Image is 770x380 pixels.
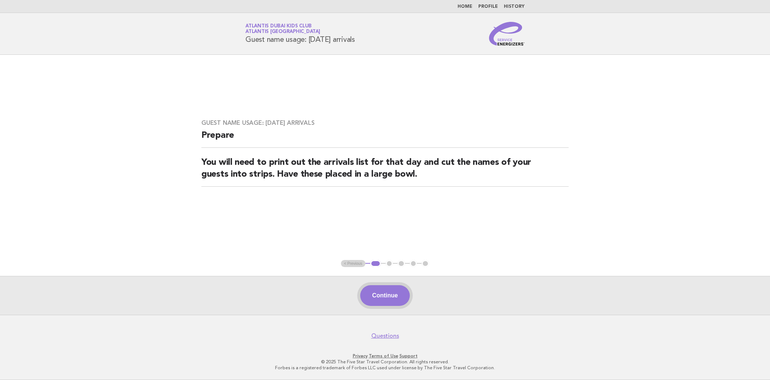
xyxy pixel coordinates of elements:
[201,119,569,127] h3: Guest name usage: [DATE] arrivals
[371,332,399,340] a: Questions
[158,353,612,359] p: · ·
[489,22,525,46] img: Service Energizers
[201,157,569,187] h2: You will need to print out the arrivals list for that day and cut the names of your guests into s...
[158,365,612,371] p: Forbes is a registered trademark of Forbes LLC used under license by The Five Star Travel Corpora...
[158,359,612,365] p: © 2025 The Five Star Travel Corporation. All rights reserved.
[245,24,355,43] h1: Guest name usage: [DATE] arrivals
[201,130,569,148] h2: Prepare
[399,353,418,359] a: Support
[245,30,320,34] span: Atlantis [GEOGRAPHIC_DATA]
[369,353,398,359] a: Terms of Use
[478,4,498,9] a: Profile
[353,353,368,359] a: Privacy
[504,4,525,9] a: History
[370,260,381,267] button: 1
[458,4,472,9] a: Home
[360,285,409,306] button: Continue
[245,24,320,34] a: Atlantis Dubai Kids ClubAtlantis [GEOGRAPHIC_DATA]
